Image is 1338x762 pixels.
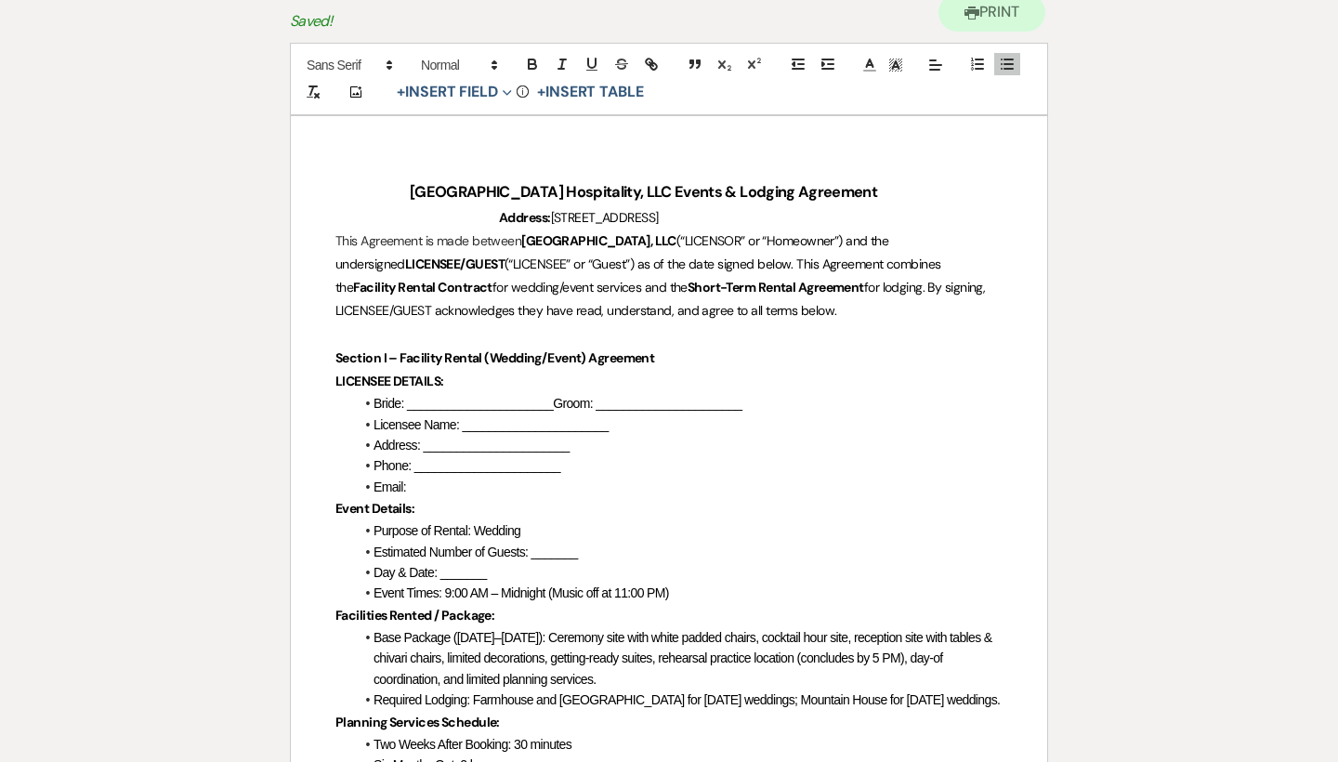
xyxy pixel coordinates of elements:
[390,81,518,103] button: Insert Field
[335,256,944,296] span: (“LICENSEE” or “Guest”) as of the date signed below. This Agreement combines the
[335,230,1003,323] p: This Agreement is made between
[521,232,676,249] strong: [GEOGRAPHIC_DATA], LLC
[374,458,560,473] span: Phone: ______________________
[335,373,443,389] strong: LICENSEE DETAILS:
[405,256,505,272] strong: LICENSEE/GUEST
[397,85,405,99] span: +
[374,396,742,411] span: Bride: ______________________Groom: ______________________
[374,480,406,494] span: Email:
[335,349,654,366] strong: Section I – Facility Rental (Wedding/Event) Agreement
[374,565,487,580] span: Day & Date: _______
[410,182,877,202] strong: [GEOGRAPHIC_DATA] Hospitality, LLC Events & Lodging Agreement
[374,585,669,600] span: Event Times: 9:00 AM – Midnight (Music off at 11:00 PM)
[551,209,659,226] span: [STREET_ADDRESS]
[537,85,545,99] span: +
[290,9,332,33] p: Saved!
[883,54,909,76] span: Text Background Color
[499,209,551,226] strong: Address:
[335,714,500,730] strong: Planning Services Schedule:
[857,54,883,76] span: Text Color
[374,737,571,752] span: Two Weeks After Booking: 30 minutes
[688,279,864,296] strong: Short-Term Rental Agreement
[492,279,688,296] span: for wedding/event services and the
[374,523,520,538] span: Purpose of Rental: Wedding
[335,500,414,517] strong: Event Details:
[335,607,494,624] strong: Facilities Rented / Package:
[353,279,492,296] strong: Facility Rental Contract
[531,81,650,103] button: +Insert Table
[374,545,578,559] span: Estimated Number of Guests: _______
[374,630,995,687] span: Base Package ([DATE]–[DATE]): Ceremony site with white padded chairs, cocktail hour site, recepti...
[374,692,1000,707] span: Required Lodging: Farmhouse and [GEOGRAPHIC_DATA] for [DATE] weddings; Mountain House for [DATE] ...
[923,54,949,76] span: Alignment
[374,438,570,453] span: Address: ______________________
[374,417,609,432] span: Licensee Name: ______________________
[413,54,504,76] span: Header Formats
